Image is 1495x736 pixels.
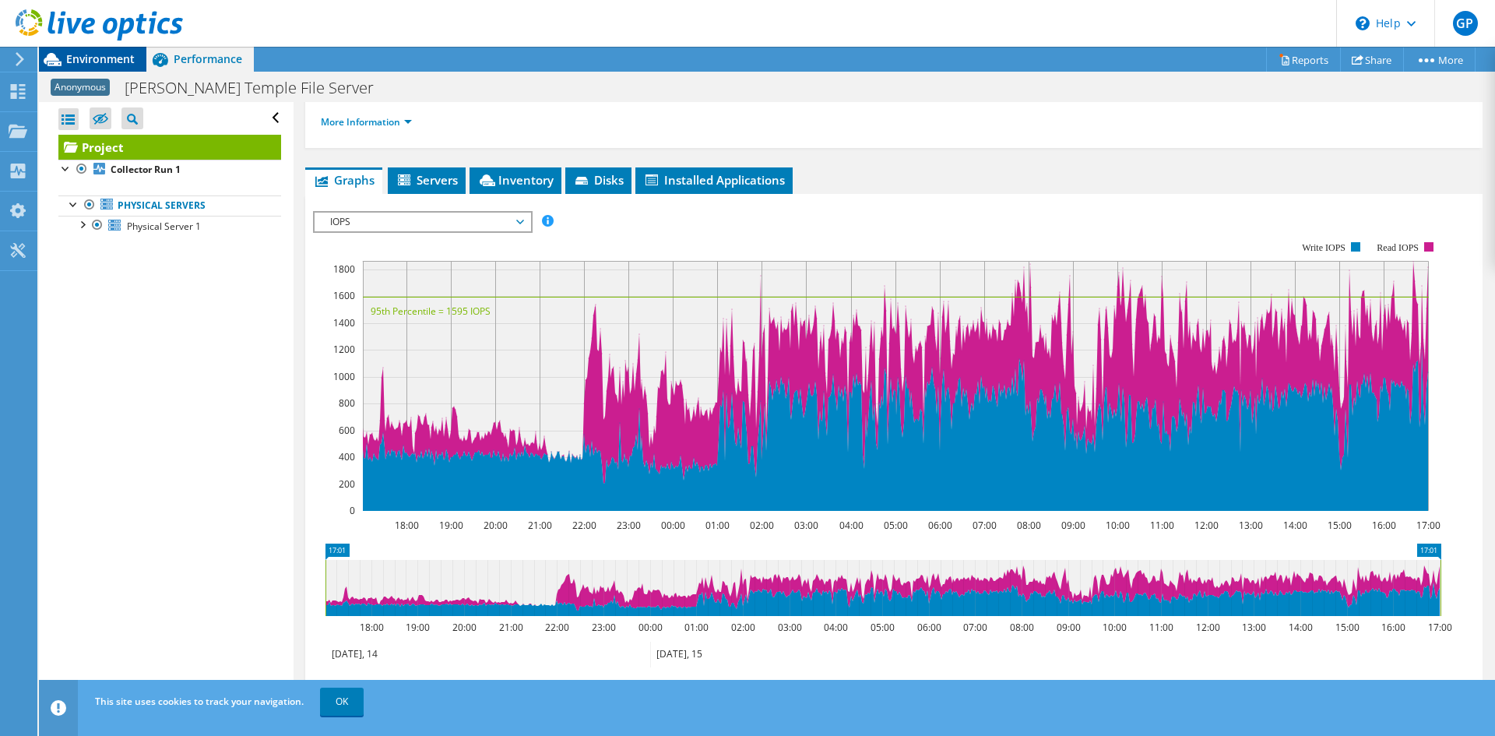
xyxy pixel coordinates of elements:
[58,216,281,236] a: Physical Server 1
[1416,519,1440,532] text: 17:00
[174,51,242,66] span: Performance
[1302,242,1345,253] text: Write IOPS
[484,519,508,532] text: 20:00
[572,519,596,532] text: 22:00
[1057,621,1081,634] text: 09:00
[1328,519,1352,532] text: 15:00
[95,695,304,708] span: This site uses cookies to track your navigation.
[1149,621,1173,634] text: 11:00
[111,163,181,176] b: Collector Run 1
[322,213,522,231] span: IOPS
[778,621,802,634] text: 03:00
[333,289,355,302] text: 1600
[339,450,355,463] text: 400
[406,621,430,634] text: 19:00
[1356,16,1370,30] svg: \n
[973,519,997,532] text: 07:00
[371,305,491,318] text: 95th Percentile = 1595 IOPS
[1150,519,1174,532] text: 11:00
[127,220,201,233] span: Physical Server 1
[824,621,848,634] text: 04:00
[545,621,569,634] text: 22:00
[58,160,281,180] a: Collector Run 1
[58,195,281,216] a: Physical Servers
[1106,519,1130,532] text: 10:00
[333,262,355,276] text: 1800
[1242,621,1266,634] text: 13:00
[396,172,458,188] span: Servers
[917,621,941,634] text: 06:00
[1061,519,1085,532] text: 09:00
[350,504,355,517] text: 0
[51,79,110,96] span: Anonymous
[1335,621,1360,634] text: 15:00
[321,115,412,129] a: More Information
[333,316,355,329] text: 1400
[661,519,685,532] text: 00:00
[333,370,355,383] text: 1000
[1194,519,1219,532] text: 12:00
[839,519,864,532] text: 04:00
[320,688,364,716] a: OK
[1289,621,1313,634] text: 14:00
[750,519,774,532] text: 02:00
[339,477,355,491] text: 200
[573,172,624,188] span: Disks
[705,519,730,532] text: 01:00
[963,621,987,634] text: 07:00
[1239,519,1263,532] text: 13:00
[58,135,281,160] a: Project
[794,519,818,532] text: 03:00
[643,172,785,188] span: Installed Applications
[1377,242,1419,253] text: Read IOPS
[1196,621,1220,634] text: 12:00
[477,172,554,188] span: Inventory
[1453,11,1478,36] span: GP
[1403,48,1476,72] a: More
[1017,519,1041,532] text: 08:00
[871,621,895,634] text: 05:00
[1381,621,1405,634] text: 16:00
[528,519,552,532] text: 21:00
[884,519,908,532] text: 05:00
[313,172,375,188] span: Graphs
[1428,621,1452,634] text: 17:00
[684,621,709,634] text: 01:00
[118,79,398,97] h1: [PERSON_NAME] Temple File Server
[638,621,663,634] text: 00:00
[499,621,523,634] text: 21:00
[439,519,463,532] text: 19:00
[928,519,952,532] text: 06:00
[1103,621,1127,634] text: 10:00
[1283,519,1307,532] text: 14:00
[66,51,135,66] span: Environment
[452,621,477,634] text: 20:00
[617,519,641,532] text: 23:00
[333,343,355,356] text: 1200
[592,621,616,634] text: 23:00
[339,396,355,410] text: 800
[1340,48,1404,72] a: Share
[360,621,384,634] text: 18:00
[1372,519,1396,532] text: 16:00
[395,519,419,532] text: 18:00
[1266,48,1341,72] a: Reports
[731,621,755,634] text: 02:00
[339,424,355,437] text: 600
[1010,621,1034,634] text: 08:00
